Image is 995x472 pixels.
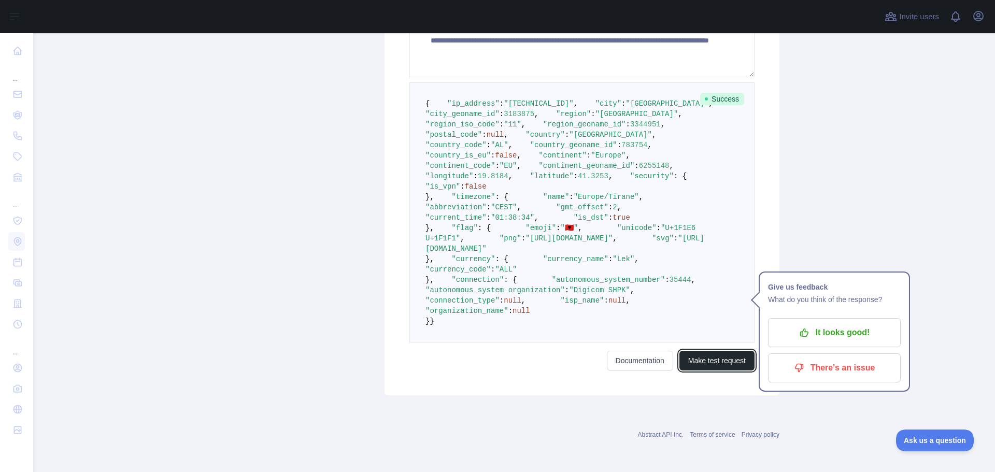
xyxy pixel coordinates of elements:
p: What do you think of the response? [768,293,901,306]
span: "Europe" [591,151,626,160]
button: It looks good! [768,318,901,347]
a: Terms of service [690,431,735,438]
span: , [630,286,634,294]
span: : [521,234,525,242]
span: "🇦🇱" [561,224,578,232]
a: Abstract API Inc. [638,431,684,438]
span: "country_is_eu" [425,151,491,160]
span: }, [425,224,434,232]
span: : { [674,172,687,180]
span: , [670,162,674,170]
span: "EU" [500,162,517,170]
span: "is_dst" [574,213,608,222]
span: , [648,141,652,149]
span: 3183875 [504,110,534,118]
span: , [613,234,617,242]
span: "autonomous_system_organization" [425,286,565,294]
span: "png" [500,234,521,242]
span: : { [495,255,508,263]
span: "gmt_offset" [556,203,608,211]
span: : [608,213,613,222]
span: , [608,172,613,180]
span: "connection_type" [425,296,500,305]
span: "region" [556,110,591,118]
span: "autonomous_system_number" [552,276,665,284]
span: : [634,162,638,170]
span: : [487,213,491,222]
span: : [608,203,613,211]
span: "AL" [491,141,508,149]
span: : [657,224,661,232]
span: : [665,276,669,284]
span: , [521,296,525,305]
span: "postal_code" [425,131,482,139]
span: "latitude" [530,172,574,180]
span: "city_geoname_id" [425,110,500,118]
button: Make test request [679,351,755,370]
span: : [556,224,560,232]
span: , [574,99,578,108]
span: "[GEOGRAPHIC_DATA]" [626,99,709,108]
span: : [460,182,464,191]
span: "11" [504,120,521,128]
span: "Digicom SHPK" [569,286,630,294]
span: , [508,172,513,180]
span: "isp_name" [560,296,604,305]
span: "Europe/Tirane" [574,193,639,201]
span: : [674,234,678,242]
span: , [578,224,582,232]
span: } [425,317,430,325]
p: There's an issue [776,359,893,377]
span: "continent" [538,151,586,160]
span: "name" [543,193,569,201]
span: : [587,151,591,160]
span: "[URL][DOMAIN_NAME]" [525,234,613,242]
span: Invite users [899,11,939,23]
h1: Give us feedback [768,281,901,293]
span: null [487,131,504,139]
iframe: Toggle Customer Support [896,430,974,451]
span: }, [425,255,434,263]
span: , [517,151,521,160]
div: ... [8,336,25,356]
span: : [495,162,499,170]
span: "organization_name" [425,307,508,315]
span: "currency" [451,255,495,263]
span: , [652,131,656,139]
span: 3344951 [630,120,661,128]
span: : [473,172,477,180]
span: : [604,296,608,305]
span: "continent_code" [425,162,495,170]
span: 783754 [621,141,647,149]
span: "currency_code" [425,265,491,274]
span: true [613,213,630,222]
span: : [569,193,573,201]
span: "city" [595,99,621,108]
span: , [626,151,630,160]
span: "ip_address" [447,99,500,108]
div: ... [8,189,25,209]
span: : [621,99,626,108]
span: , [634,255,638,263]
span: "continent_geoname_id" [538,162,634,170]
span: null [513,307,530,315]
span: : [565,286,569,294]
span: { [425,99,430,108]
span: , [534,213,538,222]
span: "Lek" [613,255,634,263]
p: It looks good! [776,324,893,341]
span: , [504,131,508,139]
span: , [460,234,464,242]
span: : [491,151,495,160]
span: : [626,120,630,128]
span: "currency_name" [543,255,608,263]
span: : [500,296,504,305]
span: , [534,110,538,118]
span: "CEST" [491,203,517,211]
button: Invite users [883,8,941,25]
span: , [521,120,525,128]
span: null [608,296,626,305]
span: "timezone" [451,193,495,201]
span: "current_time" [425,213,487,222]
span: , [691,276,695,284]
